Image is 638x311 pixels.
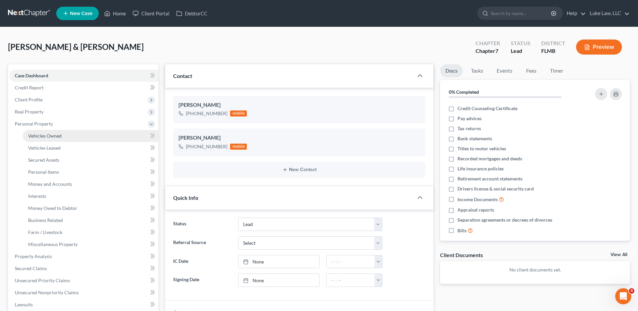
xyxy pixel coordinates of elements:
[70,11,92,16] span: New Case
[186,143,227,150] div: [PHONE_NUMBER]
[9,287,158,299] a: Unsecured Nonpriority Claims
[440,64,463,77] a: Docs
[15,97,43,102] span: Client Profile
[179,167,420,172] button: New Contact
[457,227,467,234] span: Bills
[9,82,158,94] a: Credit Report
[457,217,552,223] span: Separation agreements or decrees of divorces
[28,133,62,139] span: Vehicles Owned
[449,89,479,95] strong: 0% Completed
[28,157,59,163] span: Secured Assets
[28,205,77,211] span: Money Owed to Debtor
[23,214,158,226] a: Business Related
[511,40,530,47] div: Status
[129,7,173,19] a: Client Portal
[179,134,420,142] div: [PERSON_NAME]
[457,135,492,142] span: Bank statements
[238,274,319,287] a: None
[173,7,211,19] a: DebtorCC
[23,226,158,238] a: Farm / Livestock
[457,105,517,112] span: Credit Counseling Certificate
[15,278,70,283] span: Unsecured Priority Claims
[173,73,192,79] span: Contact
[230,144,247,150] div: mobile
[491,7,552,19] input: Search by name...
[23,130,158,142] a: Vehicles Owned
[15,121,53,127] span: Personal Property
[23,202,158,214] a: Money Owed to Debtor
[457,125,481,132] span: Tax returns
[28,181,72,187] span: Money and Accounts
[327,274,375,287] input: -- : --
[615,288,631,304] iframe: Intercom live chat
[28,229,62,235] span: Farm / Livestock
[23,190,158,202] a: Interests
[9,299,158,311] a: Lawsuits
[586,7,630,19] a: Luke Law, LLC
[541,40,565,47] div: District
[170,236,234,250] label: Referral Source
[170,218,234,231] label: Status
[629,288,634,294] span: 4
[476,40,500,47] div: Chapter
[15,253,52,259] span: Property Analysis
[9,275,158,287] a: Unsecured Priority Claims
[457,115,482,122] span: Pay advices
[28,145,61,151] span: Vehicles Leased
[15,302,33,307] span: Lawsuits
[15,290,79,295] span: Unsecured Nonpriority Claims
[476,47,500,55] div: Chapter
[9,262,158,275] a: Secured Claims
[457,207,494,213] span: Appraisal reports
[545,64,569,77] a: Timer
[457,185,534,192] span: Drivers license & social security card
[15,265,47,271] span: Secured Claims
[230,110,247,116] div: mobile
[457,196,498,203] span: Income Documents
[238,255,319,268] a: None
[170,274,234,287] label: Signing Date
[576,40,622,55] button: Preview
[541,47,565,55] div: FLMB
[186,110,227,117] div: [PHONE_NUMBER]
[23,178,158,190] a: Money and Accounts
[15,109,44,114] span: Real Property
[15,73,48,78] span: Case Dashboard
[466,64,489,77] a: Tasks
[457,165,504,172] span: Life insurance policies
[327,255,375,268] input: -- : --
[457,155,522,162] span: Recorded mortgages and deeds
[23,142,158,154] a: Vehicles Leased
[563,7,586,19] a: Help
[28,241,78,247] span: Miscellaneous Property
[520,64,542,77] a: Fees
[101,7,129,19] a: Home
[28,217,63,223] span: Business Related
[491,64,518,77] a: Events
[28,193,46,199] span: Interests
[8,42,144,52] span: [PERSON_NAME] & [PERSON_NAME]
[28,169,59,175] span: Personal Items
[15,85,44,90] span: Credit Report
[23,238,158,250] a: Miscellaneous Property
[9,70,158,82] a: Case Dashboard
[23,166,158,178] a: Personal Items
[445,266,625,273] p: No client documents yet.
[179,101,420,109] div: [PERSON_NAME]
[611,252,627,257] a: View All
[173,195,198,201] span: Quick Info
[495,48,498,54] span: 7
[23,154,158,166] a: Secured Assets
[170,255,234,268] label: IC Date
[457,145,506,152] span: Titles to motor vehicles
[457,175,522,182] span: Retirement account statements
[9,250,158,262] a: Property Analysis
[511,47,530,55] div: Lead
[440,251,483,258] div: Client Documents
